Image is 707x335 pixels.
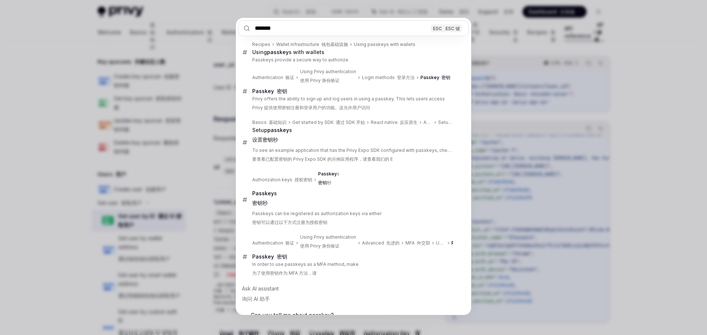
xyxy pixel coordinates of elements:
[252,156,393,162] font: 要查看已配置密钥的 Privy Expo SDK 的示例应用程序，请查看我们的 E
[300,243,340,249] font: 使用 Privy 身份验证
[421,75,450,80] b: Passkey
[417,240,430,246] font: 外交部
[252,75,294,81] div: Authentication
[269,120,286,125] font: 基础知识
[442,75,450,80] font: 密钥
[252,200,268,206] font: 秒
[252,147,453,165] p: To see an example application that has the Privy Expo SDK configured with passkeys, check out our E
[242,296,270,302] font: 询问 AI 助手
[277,88,287,94] font: 密钥
[252,253,287,260] b: Passkey
[252,136,278,143] font: 设置 秒
[277,253,287,260] font: 密钥
[300,69,356,86] div: Using Privy authentication
[252,211,453,228] p: Passkeys can be registered as authorization keys via either
[300,78,340,83] font: 使用 Privy 身份验证
[252,96,453,114] p: Privy offers the ability to sign up and log users in using a passkey. This lets users access
[285,75,294,80] font: 验证
[251,311,334,332] span: Can you tell me about passkey?
[354,42,415,47] div: Using passkeys with wallets
[300,234,356,252] div: Using Privy authentication
[386,240,400,246] font: 先进的
[252,190,277,209] div: s
[405,240,430,246] div: MFA
[446,25,460,31] font: ESC 键
[252,190,274,196] b: Passkey
[252,42,270,47] div: Recipes
[318,171,337,177] b: Passkey
[285,240,294,246] font: 验证
[252,57,453,63] p: Passkeys provide a secure way to authorize
[252,127,292,146] div: Setup s
[431,24,462,32] div: ESC
[252,177,312,183] div: Authorization keys
[252,105,370,110] font: Privy 提供使用密钥注册和登录用户的功能。这允许用户访问
[438,120,453,125] div: Setup passkeys
[400,120,418,125] font: 反应原生
[252,240,294,246] div: Authentication
[336,120,365,125] font: 通过 SDK 开始
[252,261,453,279] p: In order to use passkeys as a MFA method, make
[252,49,324,56] div: Using s with wallets
[423,120,432,125] div: Advanced
[436,240,446,246] div: Using custom UIs
[321,42,348,47] font: 钱包基础设施
[292,120,365,125] div: Get started by SDK
[276,42,348,47] div: Wallet infrastructure
[371,120,418,125] div: React native
[238,282,469,309] div: Ask AI assistant
[252,88,287,94] b: Passkey
[267,127,289,133] b: passkey
[318,171,340,189] div: s
[263,136,273,143] b: 密钥
[451,240,481,246] b: Passkey
[295,177,312,182] font: 授权密钥
[397,75,415,80] font: 登录方法
[252,270,317,276] font: 为了使用密钥作为 MFA 方法，请
[252,120,286,125] div: Basics
[252,200,263,206] b: 密钥
[267,49,289,55] b: passkey
[252,220,327,225] font: 密钥可以通过以下方式注册为授权密钥
[318,180,327,185] b: 密钥
[318,180,331,185] font: 秒
[362,240,400,246] div: Advanced
[362,75,415,81] div: Login methods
